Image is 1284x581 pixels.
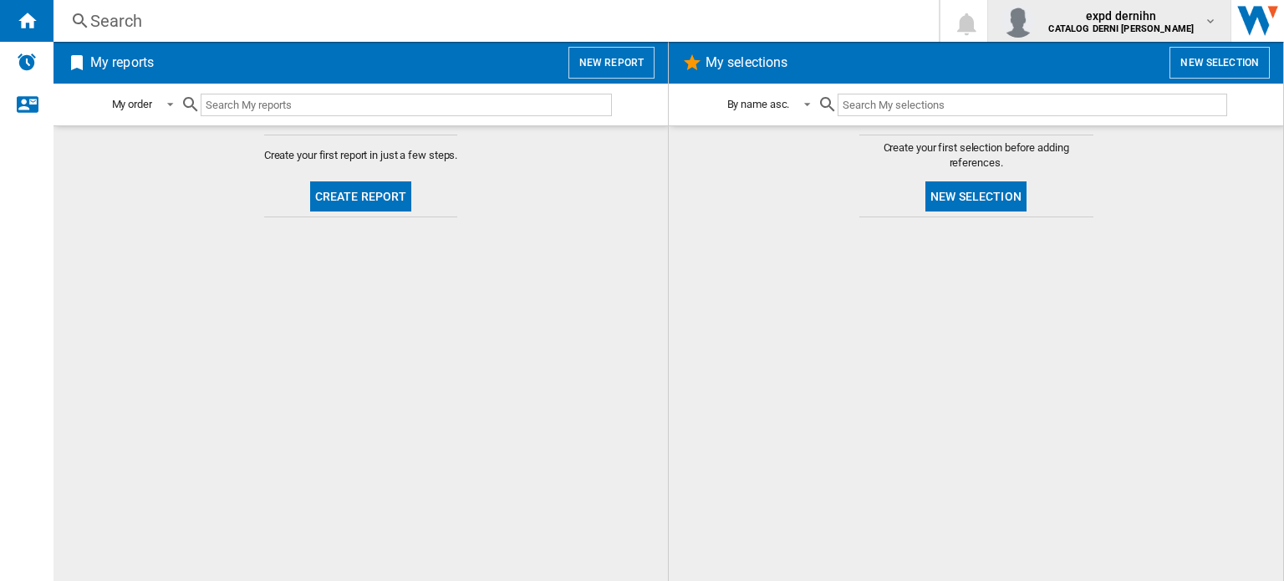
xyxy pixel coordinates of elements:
[838,94,1226,116] input: Search My selections
[1048,23,1194,34] b: CATALOG DERNI [PERSON_NAME]
[702,47,791,79] h2: My selections
[1001,4,1035,38] img: profile.jpg
[925,181,1027,212] button: New selection
[1048,8,1194,24] span: expd dernihn
[310,181,412,212] button: Create report
[859,140,1093,171] span: Create your first selection before adding references.
[87,47,157,79] h2: My reports
[90,9,895,33] div: Search
[727,98,790,110] div: By name asc.
[1169,47,1270,79] button: New selection
[568,47,655,79] button: New report
[17,52,37,72] img: alerts-logo.svg
[112,98,152,110] div: My order
[201,94,612,116] input: Search My reports
[264,148,458,163] span: Create your first report in just a few steps.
